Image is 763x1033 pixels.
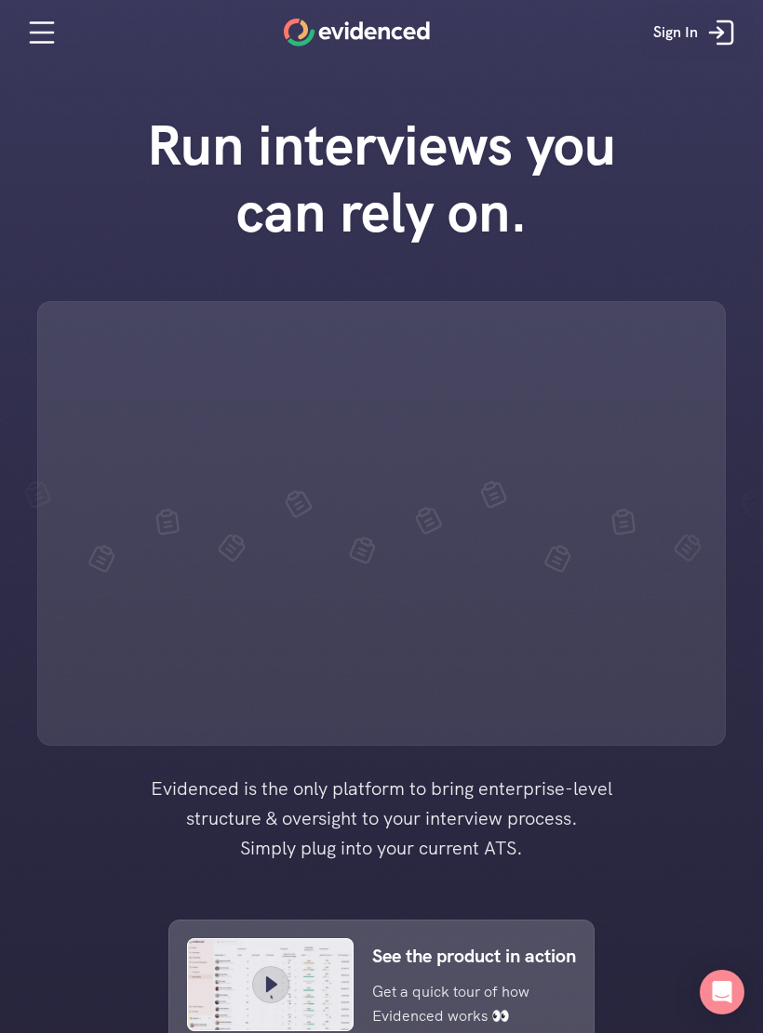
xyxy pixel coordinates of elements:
p: Sign In [653,20,698,45]
div: Open Intercom Messenger [700,970,744,1014]
p: Get a quick tour of how Evidenced works 👀 [372,980,548,1027]
p: See the product in action [372,941,576,971]
h1: Run interviews you can rely on. [116,112,647,245]
a: Sign In [639,5,754,60]
a: Home [284,19,430,46]
h4: Evidenced is the only platform to bring enterprise-level structure & oversight to your interview ... [121,774,642,863]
